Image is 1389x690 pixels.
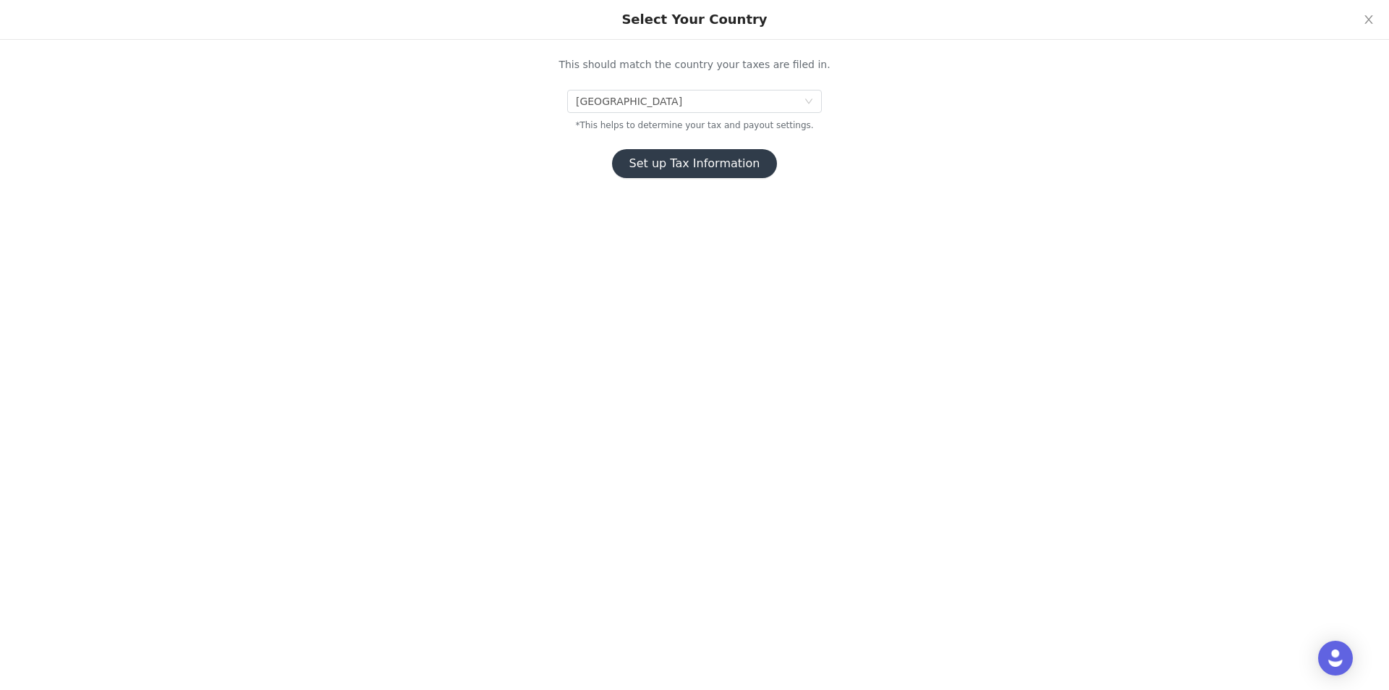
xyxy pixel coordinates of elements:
div: Open Intercom Messenger [1318,641,1353,676]
i: icon: close [1363,14,1375,25]
i: icon: down [804,97,813,107]
div: Canada [576,91,682,112]
p: *This helps to determine your tax and payout settings. [459,119,930,132]
button: Set up Tax Information [612,149,778,178]
div: Select Your Country [621,12,767,28]
p: This should match the country your taxes are filed in. [459,57,930,72]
